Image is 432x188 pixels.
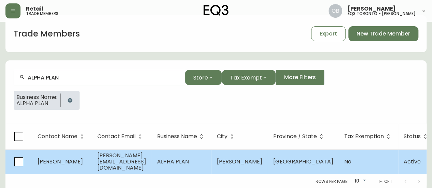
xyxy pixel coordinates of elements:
[16,100,57,106] span: ALPHA PLAN
[157,158,189,165] span: ALPHA PLAN
[329,4,342,18] img: 8e0065c524da89c5c924d5ed86cfe468
[404,134,421,139] span: Status
[284,74,316,81] span: More Filters
[157,134,197,139] span: Business Name
[320,30,337,38] span: Export
[185,70,222,85] button: Store
[16,94,57,100] span: Business Name:
[204,5,229,16] img: logo
[26,6,43,12] span: Retail
[97,151,146,172] span: [PERSON_NAME][EMAIL_ADDRESS][DOMAIN_NAME]
[26,12,58,16] h5: trade members
[344,134,384,139] span: Tax Exemption
[157,133,206,140] span: Business Name
[273,158,333,165] span: [GEOGRAPHIC_DATA]
[222,70,276,85] button: Tax Exempt
[311,26,346,41] button: Export
[273,134,317,139] span: Province / State
[38,158,83,165] span: [PERSON_NAME]
[344,158,351,165] span: No
[404,158,421,165] span: Active
[38,134,78,139] span: Contact Name
[38,133,86,140] span: Contact Name
[14,28,80,40] h1: Trade Members
[217,158,262,165] span: [PERSON_NAME]
[276,70,324,85] button: More Filters
[217,133,236,140] span: City
[273,133,326,140] span: Province / State
[344,133,393,140] span: Tax Exemption
[348,6,396,12] span: [PERSON_NAME]
[97,134,136,139] span: Contact Email
[28,74,179,81] input: Search
[316,178,348,185] p: Rows per page:
[217,134,227,139] span: City
[348,26,418,41] button: New Trade Member
[230,73,262,82] span: Tax Exempt
[97,133,144,140] span: Contact Email
[378,178,392,185] p: 1-1 of 1
[348,12,416,16] h5: eq3 toronto - [PERSON_NAME]
[404,133,430,140] span: Status
[193,73,208,82] span: Store
[357,30,410,38] span: New Trade Member
[351,176,367,187] div: 10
